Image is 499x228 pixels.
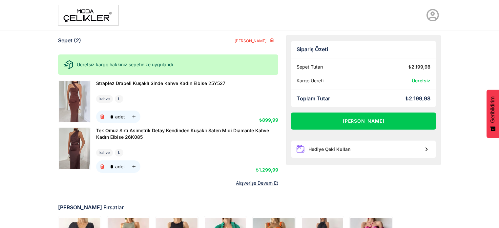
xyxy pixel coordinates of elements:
div: kahve [96,95,113,103]
div: adet [115,114,125,119]
div: Kargo Ücreti [297,78,323,84]
input: adet [109,160,115,173]
span: Geribildirim [490,96,496,123]
div: Hediye Çeki Kullan [308,147,351,152]
a: Straplez Drapeli Kuşaklı Sinde Kahve Kadın Elbise 25Y527 [96,80,225,87]
span: ₺899,99 [259,117,278,123]
div: adet [115,164,125,169]
img: Straplez Drapeli Kuşaklı Sinde Kahve Kadın Elbise 25Y527 [59,81,90,122]
div: [PERSON_NAME] Fırsatlar [58,204,441,211]
div: kahve [96,149,113,156]
span: Tek Omuz Sırtı Asimetrik Detay Kendinden Kuşaklı Saten Midi Dıamante Kahve Kadın Elbise 26K085 [96,128,269,140]
input: adet [109,111,115,123]
span: Straplez Drapeli Kuşaklı Sinde Kahve Kadın Elbise 25Y527 [96,80,225,86]
span: Ücretsiz [412,78,430,83]
img: moda%20-1.png [58,5,119,26]
a: Alışverişe Devam Et [236,180,278,186]
div: Sipariş Özeti [297,46,431,52]
div: Sepet (2) [58,37,81,44]
div: ₺2.199,98 [405,95,430,102]
button: [PERSON_NAME] [229,35,278,47]
div: Sepet Tutarı [297,64,323,70]
button: [PERSON_NAME] [291,113,436,130]
img: Tek Omuz Sırtı Asimetrik Detay Kendinden Kuşaklı Saten Midi Dıamante Kahve Kadın Elbise 26K085 [59,128,90,169]
div: Ücretsiz kargo hakkınız sepetinize uygulandı [58,54,278,75]
button: Geribildirim - Show survey [487,90,499,138]
a: Tek Omuz Sırtı Asimetrik Detay Kendinden Kuşaklı Saten Midi Dıamante Kahve Kadın Elbise 26K085 [96,127,276,141]
div: L [115,95,123,103]
div: L [115,149,123,156]
span: ₺1.299,99 [256,167,278,173]
span: [PERSON_NAME] [234,38,266,43]
div: Toplam Tutar [297,95,330,102]
div: ₺2.199,98 [408,64,430,70]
